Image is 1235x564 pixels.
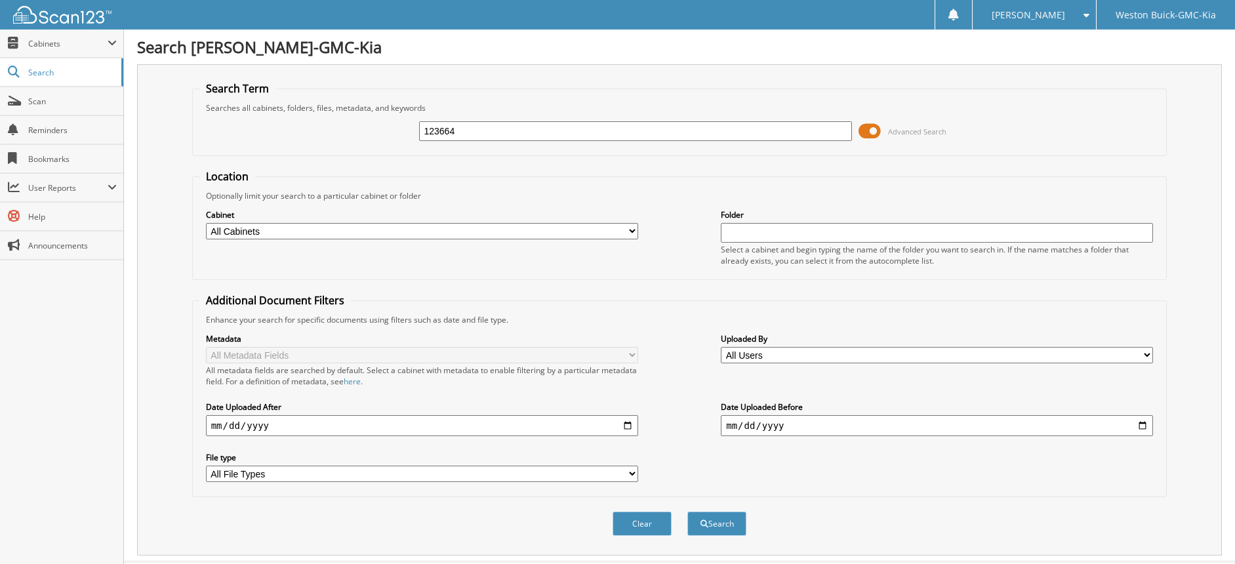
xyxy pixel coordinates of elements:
span: Weston Buick-GMC-Kia [1116,11,1216,19]
label: Metadata [206,333,638,344]
span: Cabinets [28,38,108,49]
input: start [206,415,638,436]
span: Bookmarks [28,153,117,165]
div: Select a cabinet and begin typing the name of the folder you want to search in. If the name match... [721,244,1153,266]
iframe: Chat Widget [1169,501,1235,564]
h1: Search [PERSON_NAME]-GMC-Kia [137,36,1222,58]
span: Reminders [28,125,117,136]
span: Scan [28,96,117,107]
a: here [344,376,361,387]
label: Cabinet [206,209,638,220]
legend: Additional Document Filters [199,293,351,308]
span: Announcements [28,240,117,251]
button: Search [687,512,746,536]
legend: Search Term [199,81,275,96]
label: File type [206,452,638,463]
legend: Location [199,169,255,184]
label: Date Uploaded Before [721,401,1153,413]
div: Enhance your search for specific documents using filters such as date and file type. [199,314,1160,325]
label: Folder [721,209,1153,220]
span: Advanced Search [888,127,946,136]
button: Clear [613,512,672,536]
span: User Reports [28,182,108,193]
label: Uploaded By [721,333,1153,344]
div: Optionally limit your search to a particular cabinet or folder [199,190,1160,201]
span: Search [28,67,115,78]
div: Searches all cabinets, folders, files, metadata, and keywords [199,102,1160,113]
label: Date Uploaded After [206,401,638,413]
input: end [721,415,1153,436]
div: All metadata fields are searched by default. Select a cabinet with metadata to enable filtering b... [206,365,638,387]
span: Help [28,211,117,222]
img: scan123-logo-white.svg [13,6,111,24]
span: [PERSON_NAME] [992,11,1065,19]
